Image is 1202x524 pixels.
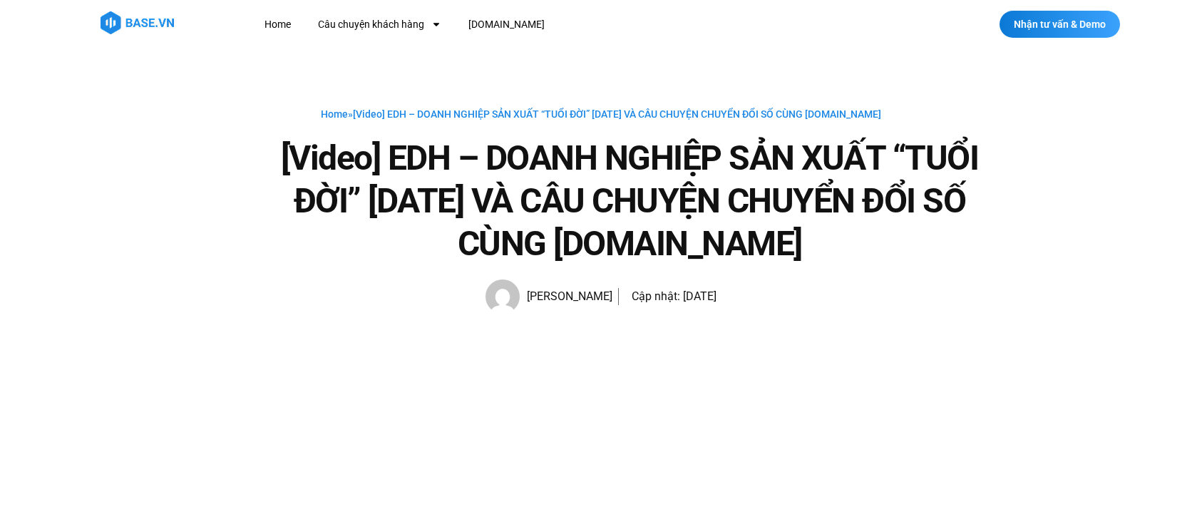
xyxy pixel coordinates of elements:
[458,11,555,38] a: [DOMAIN_NAME]
[254,11,302,38] a: Home
[254,11,806,38] nav: Menu
[486,279,612,314] a: Picture of Hạnh Hoàng [PERSON_NAME]
[321,108,881,120] span: »
[307,11,452,38] a: Câu chuyện khách hàng
[353,108,881,120] span: [Video] EDH – DOANH NGHIỆP SẢN XUẤT “TUỔI ĐỜI” [DATE] VÀ CÂU CHUYỆN CHUYỂN ĐỔI SỐ CÙNG [DOMAIN_NAME]
[632,289,680,303] span: Cập nhật:
[1014,19,1106,29] span: Nhận tư vấn & Demo
[520,287,612,307] span: [PERSON_NAME]
[1000,11,1120,38] a: Nhận tư vấn & Demo
[321,108,348,120] a: Home
[259,137,1000,265] h1: [Video] EDH – DOANH NGHIỆP SẢN XUẤT “TUỔI ĐỜI” [DATE] VÀ CÂU CHUYỆN CHUYỂN ĐỔI SỐ CÙNG [DOMAIN_NAME]
[486,279,520,314] img: Picture of Hạnh Hoàng
[683,289,716,303] time: [DATE]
